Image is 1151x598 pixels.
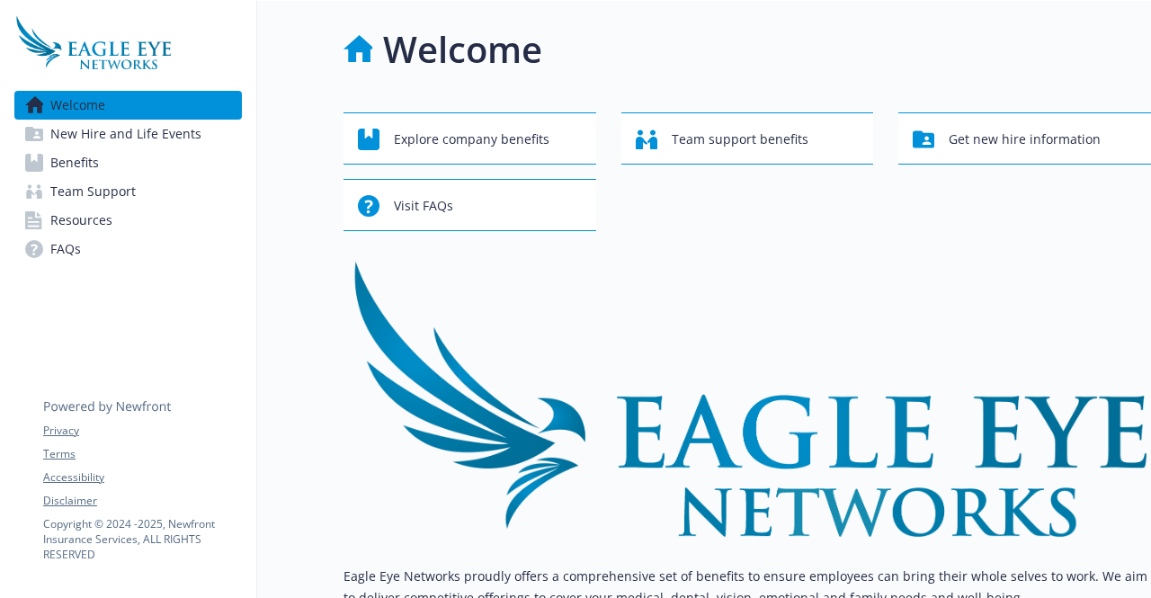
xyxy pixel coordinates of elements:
span: Team Support [50,177,136,206]
a: Privacy [43,423,241,439]
a: Resources [14,206,242,235]
a: Accessibility [43,469,241,486]
button: Visit FAQs [344,179,596,231]
a: Disclaimer [43,493,241,509]
button: Explore company benefits [344,112,596,165]
span: Get new hire information [949,122,1101,156]
a: Welcome [14,91,242,120]
span: Benefits [50,148,99,177]
span: Welcome [50,91,105,120]
span: Team support benefits [672,122,808,156]
span: Visit FAQs [394,189,453,223]
h1: Welcome [383,22,542,76]
span: Explore company benefits [394,122,549,156]
span: Resources [50,206,112,235]
button: Get new hire information [898,112,1151,165]
p: Copyright © 2024 - 2025 , Newfront Insurance Services, ALL RIGHTS RESERVED [43,516,241,562]
a: Team Support [14,177,242,206]
a: FAQs [14,235,242,263]
span: New Hire and Life Events [50,120,201,148]
img: overview page banner [344,260,1151,537]
button: Team support benefits [621,112,874,165]
a: Terms [43,446,241,462]
a: New Hire and Life Events [14,120,242,148]
a: Benefits [14,148,242,177]
span: FAQs [50,235,81,263]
